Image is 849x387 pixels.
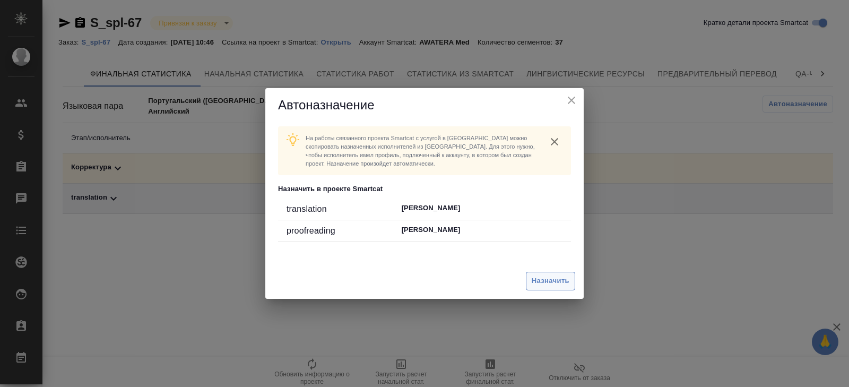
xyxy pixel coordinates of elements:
button: close [564,92,579,108]
span: Назначить [532,275,569,287]
p: [PERSON_NAME] [402,203,562,213]
button: Назначить [526,272,575,290]
div: translation [287,203,402,216]
p: На работы связанного проекта Smartcat c услугой в [GEOGRAPHIC_DATA] можно скопировать назначенных... [306,134,538,168]
p: Назначить в проекте Smartcat [278,184,571,194]
p: [PERSON_NAME] [402,225,562,235]
button: close [547,134,562,150]
h5: Автоназначение [278,97,571,114]
div: proofreading [287,225,402,237]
